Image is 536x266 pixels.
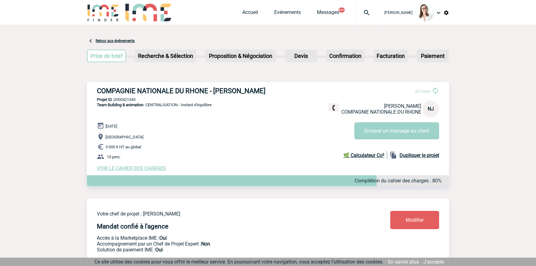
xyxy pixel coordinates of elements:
[94,259,383,265] span: Ce site utilise des cookies pour vous offrir le meilleur service. En poursuivant votre navigation...
[388,259,419,265] a: En savoir plus
[97,241,354,247] p: Prestation payante
[107,155,121,159] span: 10 pers.
[331,105,336,111] img: fixe.png
[406,217,424,223] span: Modifier
[97,165,166,171] a: VOIR LE CAHIER DES CHARGES
[87,97,449,102] p: 2000421345
[97,102,212,107] span: - CENTRALISATION - Instant d'équilibre
[339,7,345,13] button: 99+
[341,109,421,115] span: COMPAGNIE NATIONALE DU RHONE
[343,151,387,159] a: 🌿 Calculateur Co²
[201,241,210,247] b: Non
[384,11,413,15] span: [PERSON_NAME]
[242,9,258,18] a: Accueil
[317,9,339,18] a: Messages
[374,50,407,62] p: Facturation
[106,145,141,149] span: 3 000 € HT au global
[384,103,421,109] span: [PERSON_NAME]
[97,223,168,230] h4: Mandat confié à l'agence
[415,89,430,94] span: En cours
[97,235,354,241] p: Accès à la Marketplace IME :
[416,4,434,21] img: 122719-0.jpg
[417,50,448,62] p: Paiement
[87,4,119,21] img: IME-Finder
[286,50,317,62] p: Devis
[106,135,143,139] span: [GEOGRAPHIC_DATA]
[206,50,275,62] p: Proposition & Négociation
[97,211,354,217] p: Votre chef de projet : [PERSON_NAME]
[400,152,439,158] b: Dupliquer le projet
[96,39,135,43] a: Retour aux événements
[327,50,364,62] p: Confirmation
[354,122,439,139] button: Envoyer un message au client
[88,50,125,62] p: Prise de brief
[159,235,167,241] b: Oui
[97,87,283,95] h3: COMPAGNIE NATIONALE DU RHONE - [PERSON_NAME]
[136,50,196,62] p: Recherche & Sélection
[428,106,434,112] span: NJ
[390,151,397,159] img: file_copy-black-24dp.png
[106,124,117,129] span: [DATE]
[423,259,444,265] a: J'accepte
[155,247,163,253] b: Oui
[97,102,143,107] span: Team Building & animation
[274,9,301,18] a: Evénements
[343,152,384,158] b: 🌿 Calculateur Co²
[97,97,114,102] b: Projet ID :
[97,247,354,253] p: Conformité aux process achat client, Prise en charge de la facturation, Mutualisation de plusieur...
